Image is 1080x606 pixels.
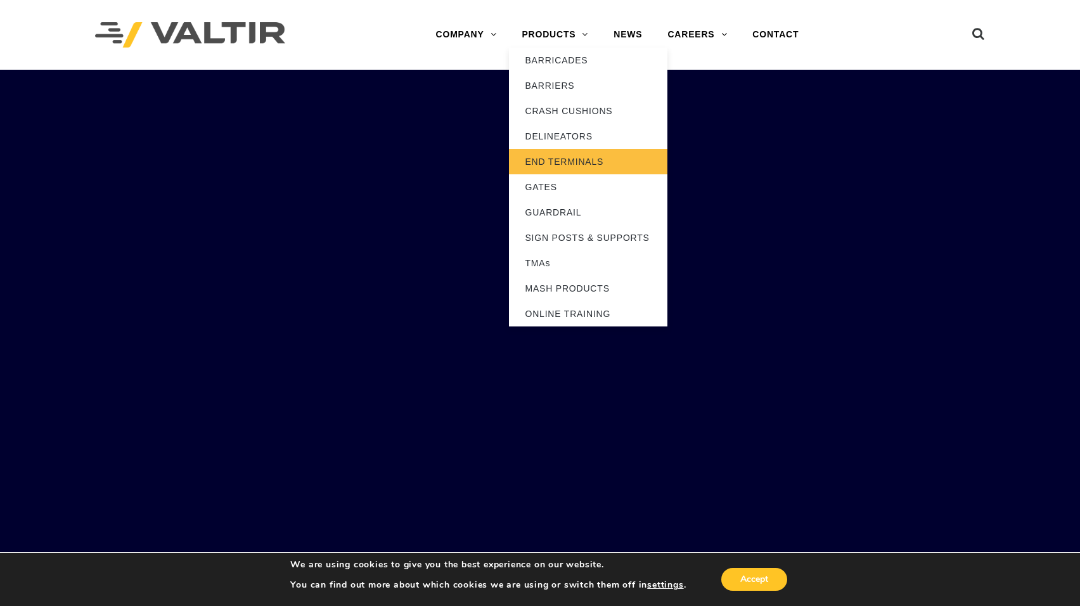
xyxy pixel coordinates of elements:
[509,124,667,149] a: DELINEATORS
[655,22,740,48] a: CAREERS
[721,568,787,591] button: Accept
[509,301,667,326] a: ONLINE TRAINING
[509,200,667,225] a: GUARDRAIL
[509,22,601,48] a: PRODUCTS
[509,276,667,301] a: MASH PRODUCTS
[647,579,683,591] button: settings
[509,174,667,200] a: GATES
[601,22,655,48] a: NEWS
[509,225,667,250] a: SIGN POSTS & SUPPORTS
[423,22,510,48] a: COMPANY
[509,250,667,276] a: TMAs
[509,149,667,174] a: END TERMINALS
[509,48,667,73] a: BARRICADES
[740,22,811,48] a: CONTACT
[290,559,686,571] p: We are using cookies to give you the best experience on our website.
[95,22,285,48] img: Valtir
[509,73,667,98] a: BARRIERS
[290,579,686,591] p: You can find out more about which cookies we are using or switch them off in .
[509,98,667,124] a: CRASH CUSHIONS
